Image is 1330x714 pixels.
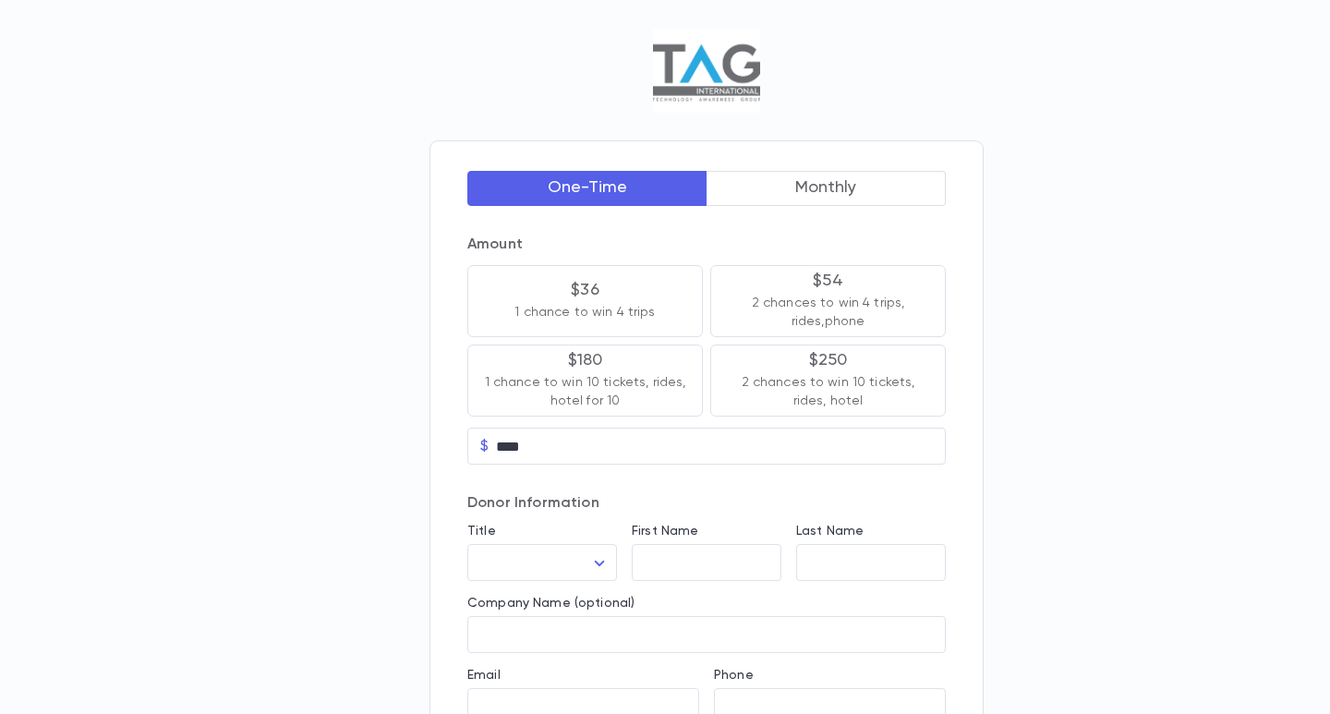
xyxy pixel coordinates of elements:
p: Amount [467,236,946,254]
button: $1801 chance to win 10 tickets, rides, hotel for 10 [467,345,703,417]
label: First Name [632,524,698,539]
p: $54 [813,272,843,290]
p: Donor Information [467,494,946,513]
button: Monthly [707,171,947,206]
p: 2 chances to win 10 tickets, rides, hotel [726,373,930,410]
p: $ [480,437,489,455]
label: Phone [714,668,754,683]
img: Logo [653,30,759,113]
div: ​ [467,545,617,581]
label: Email [467,668,501,683]
p: 1 chance to win 4 trips [514,303,655,321]
button: $361 chance to win 4 trips [467,265,703,337]
p: 1 chance to win 10 tickets, rides, hotel for 10 [483,373,687,410]
label: Title [467,524,496,539]
button: $542 chances to win 4 trips, rides,phone [710,265,946,337]
p: 2 chances to win 4 trips, rides,phone [726,294,930,331]
label: Last Name [796,524,864,539]
p: $250 [809,351,848,369]
button: $2502 chances to win 10 tickets, rides, hotel [710,345,946,417]
p: $180 [568,351,603,369]
label: Company Name (optional) [467,596,635,611]
p: $36 [571,281,599,299]
button: One-Time [467,171,707,206]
